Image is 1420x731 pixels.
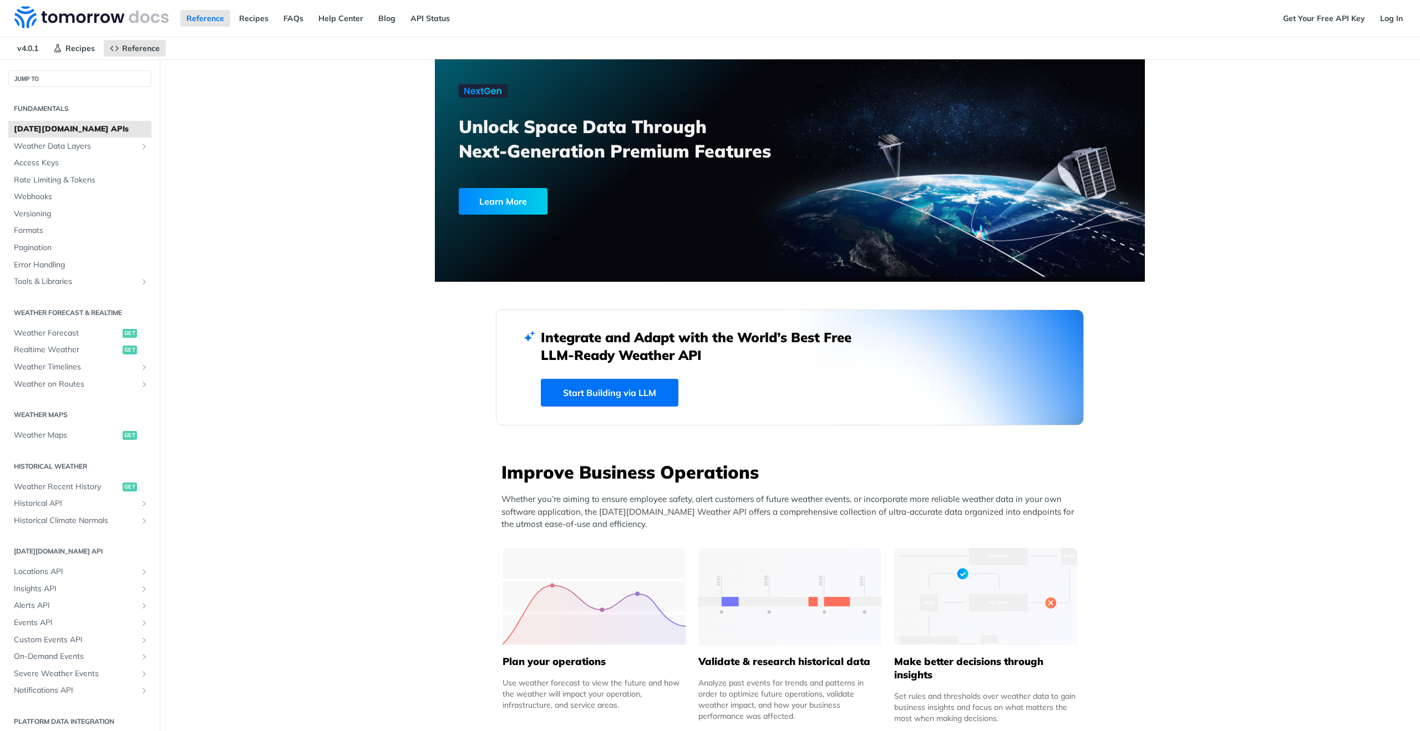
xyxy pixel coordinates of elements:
a: Learn More [459,188,733,215]
p: Whether you’re aiming to ensure employee safety, alert customers of future weather events, or inc... [501,493,1084,531]
a: Custom Events APIShow subpages for Custom Events API [8,632,151,648]
a: Tools & LibrariesShow subpages for Tools & Libraries [8,273,151,290]
img: Tomorrow.io Weather API Docs [14,6,169,28]
a: Recipes [47,40,101,57]
span: get [123,329,137,338]
a: Weather Forecastget [8,325,151,342]
a: Weather Data LayersShow subpages for Weather Data Layers [8,138,151,155]
span: Versioning [14,209,149,220]
button: Show subpages for Historical API [140,499,149,508]
a: Notifications APIShow subpages for Notifications API [8,682,151,699]
a: Weather TimelinesShow subpages for Weather Timelines [8,359,151,375]
a: Recipes [233,10,275,27]
h2: Historical Weather [8,461,151,471]
button: Show subpages for Tools & Libraries [140,277,149,286]
button: Show subpages for Locations API [140,567,149,576]
span: get [123,431,137,440]
button: Show subpages for Historical Climate Normals [140,516,149,525]
a: Locations APIShow subpages for Locations API [8,564,151,580]
a: Weather Mapsget [8,427,151,444]
span: Pagination [14,242,149,253]
a: Insights APIShow subpages for Insights API [8,581,151,597]
span: Tools & Libraries [14,276,137,287]
h2: Platform DATA integration [8,717,151,727]
a: Access Keys [8,155,151,171]
button: Show subpages for Notifications API [140,686,149,695]
span: On-Demand Events [14,651,137,662]
span: Historical API [14,498,137,509]
span: get [123,483,137,491]
h2: [DATE][DOMAIN_NAME] API [8,546,151,556]
a: Start Building via LLM [541,379,678,407]
span: Locations API [14,566,137,577]
a: Reference [180,10,230,27]
a: FAQs [277,10,310,27]
img: NextGen [459,84,508,98]
span: Historical Climate Normals [14,515,137,526]
span: Severe Weather Events [14,668,137,679]
button: Show subpages for Custom Events API [140,636,149,644]
h2: Weather Maps [8,410,151,420]
a: On-Demand EventsShow subpages for On-Demand Events [8,648,151,665]
button: Show subpages for On-Demand Events [140,652,149,661]
span: Rate Limiting & Tokens [14,175,149,186]
a: Log In [1374,10,1409,27]
button: JUMP TO [8,70,151,87]
span: Insights API [14,583,137,595]
button: Show subpages for Alerts API [140,601,149,610]
a: Rate Limiting & Tokens [8,172,151,189]
span: Weather on Routes [14,379,137,390]
a: Help Center [312,10,369,27]
h5: Validate & research historical data [698,655,881,668]
div: Learn More [459,188,547,215]
a: Error Handling [8,257,151,273]
span: Custom Events API [14,634,137,646]
span: Weather Recent History [14,481,120,493]
span: Recipes [65,43,95,53]
span: Weather Timelines [14,362,137,373]
h5: Make better decisions through insights [894,655,1077,682]
span: Webhooks [14,191,149,202]
span: Realtime Weather [14,344,120,356]
span: Formats [14,225,149,236]
a: Pagination [8,240,151,256]
h2: Integrate and Adapt with the World’s Best Free LLM-Ready Weather API [541,328,868,364]
a: Events APIShow subpages for Events API [8,615,151,631]
a: Versioning [8,206,151,222]
h3: Improve Business Operations [501,460,1084,484]
span: [DATE][DOMAIN_NAME] APIs [14,124,149,135]
span: Notifications API [14,685,137,696]
button: Show subpages for Weather Timelines [140,363,149,372]
span: Events API [14,617,137,628]
img: 13d7ca0-group-496-2.svg [698,548,881,645]
img: a22d113-group-496-32x.svg [894,548,1077,645]
h5: Plan your operations [503,655,686,668]
a: Webhooks [8,189,151,205]
div: Set rules and thresholds over weather data to gain business insights and focus on what matters th... [894,691,1077,724]
div: Analyze past events for trends and patterns in order to optimize future operations, validate weat... [698,677,881,722]
span: get [123,346,137,354]
button: Show subpages for Insights API [140,585,149,593]
span: Weather Forecast [14,328,120,339]
a: Weather Recent Historyget [8,479,151,495]
h3: Unlock Space Data Through Next-Generation Premium Features [459,114,802,163]
button: Show subpages for Events API [140,618,149,627]
button: Show subpages for Severe Weather Events [140,669,149,678]
span: Access Keys [14,158,149,169]
a: [DATE][DOMAIN_NAME] APIs [8,121,151,138]
a: Weather on RoutesShow subpages for Weather on Routes [8,376,151,393]
span: Weather Data Layers [14,141,137,152]
button: Show subpages for Weather on Routes [140,380,149,389]
span: Error Handling [14,260,149,271]
span: Alerts API [14,600,137,611]
h2: Weather Forecast & realtime [8,308,151,318]
a: Blog [372,10,402,27]
a: Formats [8,222,151,239]
a: Severe Weather EventsShow subpages for Severe Weather Events [8,666,151,682]
a: Historical APIShow subpages for Historical API [8,495,151,512]
h2: Fundamentals [8,104,151,114]
button: Show subpages for Weather Data Layers [140,142,149,151]
a: Alerts APIShow subpages for Alerts API [8,597,151,614]
a: Historical Climate NormalsShow subpages for Historical Climate Normals [8,512,151,529]
span: Reference [122,43,160,53]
